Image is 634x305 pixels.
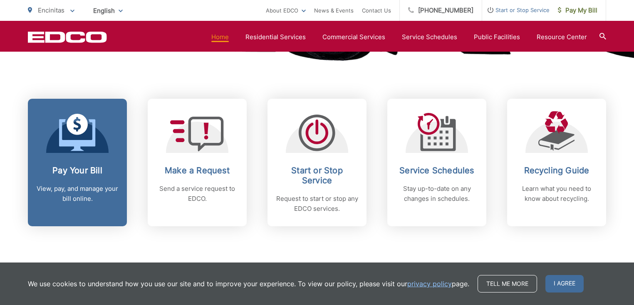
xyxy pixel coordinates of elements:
[515,165,598,175] h2: Recycling Guide
[36,184,119,204] p: View, pay, and manage your bill online.
[396,165,478,175] h2: Service Schedules
[156,165,238,175] h2: Make a Request
[558,5,597,15] span: Pay My Bill
[276,194,358,214] p: Request to start or stop any EDCO services.
[36,165,119,175] h2: Pay Your Bill
[474,32,520,42] a: Public Facilities
[515,184,598,204] p: Learn what you need to know about recycling.
[545,275,584,292] span: I agree
[211,32,229,42] a: Home
[362,5,391,15] a: Contact Us
[28,279,469,289] p: We use cookies to understand how you use our site and to improve your experience. To view our pol...
[507,99,606,226] a: Recycling Guide Learn what you need to know about recycling.
[478,275,537,292] a: Tell me more
[87,3,129,18] span: English
[314,5,354,15] a: News & Events
[266,5,306,15] a: About EDCO
[322,32,385,42] a: Commercial Services
[387,99,486,226] a: Service Schedules Stay up-to-date on any changes in schedules.
[28,31,107,43] a: EDCD logo. Return to the homepage.
[402,32,457,42] a: Service Schedules
[407,279,452,289] a: privacy policy
[28,99,127,226] a: Pay Your Bill View, pay, and manage your bill online.
[245,32,306,42] a: Residential Services
[276,165,358,185] h2: Start or Stop Service
[148,99,247,226] a: Make a Request Send a service request to EDCO.
[156,184,238,204] p: Send a service request to EDCO.
[396,184,478,204] p: Stay up-to-date on any changes in schedules.
[537,32,587,42] a: Resource Center
[38,6,64,14] span: Encinitas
